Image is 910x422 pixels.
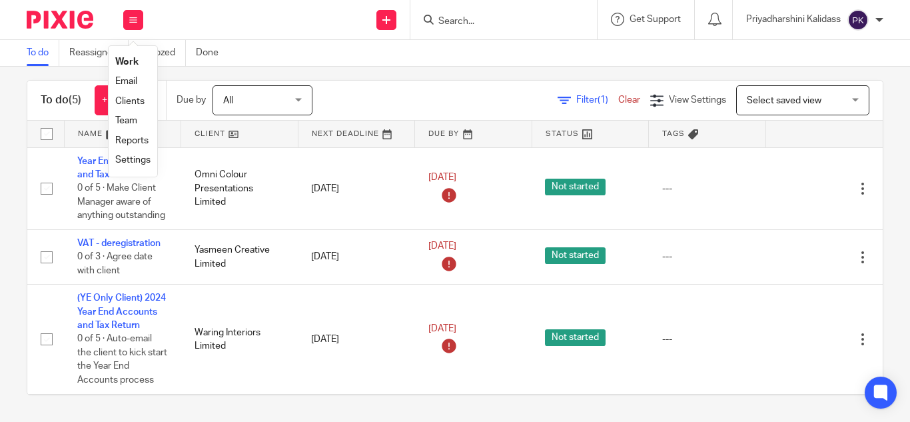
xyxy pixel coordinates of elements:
[747,96,821,105] span: Select saved view
[662,333,753,346] div: ---
[298,285,415,394] td: [DATE]
[69,95,81,105] span: (5)
[115,136,149,145] a: Reports
[545,179,606,195] span: Not started
[847,9,869,31] img: svg%3E
[77,239,161,248] a: VAT - deregistration
[746,13,841,26] p: Priyadharshini Kalidass
[545,247,606,264] span: Not started
[77,293,166,330] a: (YE Only Client) 2024 Year End Accounts and Tax Return
[139,40,186,66] a: Snoozed
[545,329,606,346] span: Not started
[662,250,753,263] div: ---
[196,40,228,66] a: Done
[77,157,157,179] a: Year End Accounts and Tax Return
[115,155,151,165] a: Settings
[27,40,59,66] a: To do
[576,95,618,105] span: Filter
[115,57,139,67] a: Work
[223,96,233,105] span: All
[598,95,608,105] span: (1)
[618,95,640,105] a: Clear
[298,147,415,229] td: [DATE]
[115,97,145,106] a: Clients
[115,116,137,125] a: Team
[662,182,753,195] div: ---
[77,252,153,275] span: 0 of 3 · Agree date with client
[669,95,726,105] span: View Settings
[77,335,167,385] span: 0 of 5 · Auto-email the client to kick start the Year End Accounts process
[95,85,153,115] a: + Add task
[662,130,685,137] span: Tags
[181,285,298,394] td: Waring Interiors Limited
[77,183,165,220] span: 0 of 5 · Make Client Manager aware of anything outstanding
[41,93,81,107] h1: To do
[181,229,298,284] td: Yasmeen Creative Limited
[27,11,93,29] img: Pixie
[115,77,137,86] a: Email
[428,173,456,183] span: [DATE]
[181,147,298,229] td: Omni Colour Presentations Limited
[630,15,681,24] span: Get Support
[177,93,206,107] p: Due by
[437,16,557,28] input: Search
[298,229,415,284] td: [DATE]
[69,40,129,66] a: Reassigned
[428,324,456,333] span: [DATE]
[428,242,456,251] span: [DATE]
